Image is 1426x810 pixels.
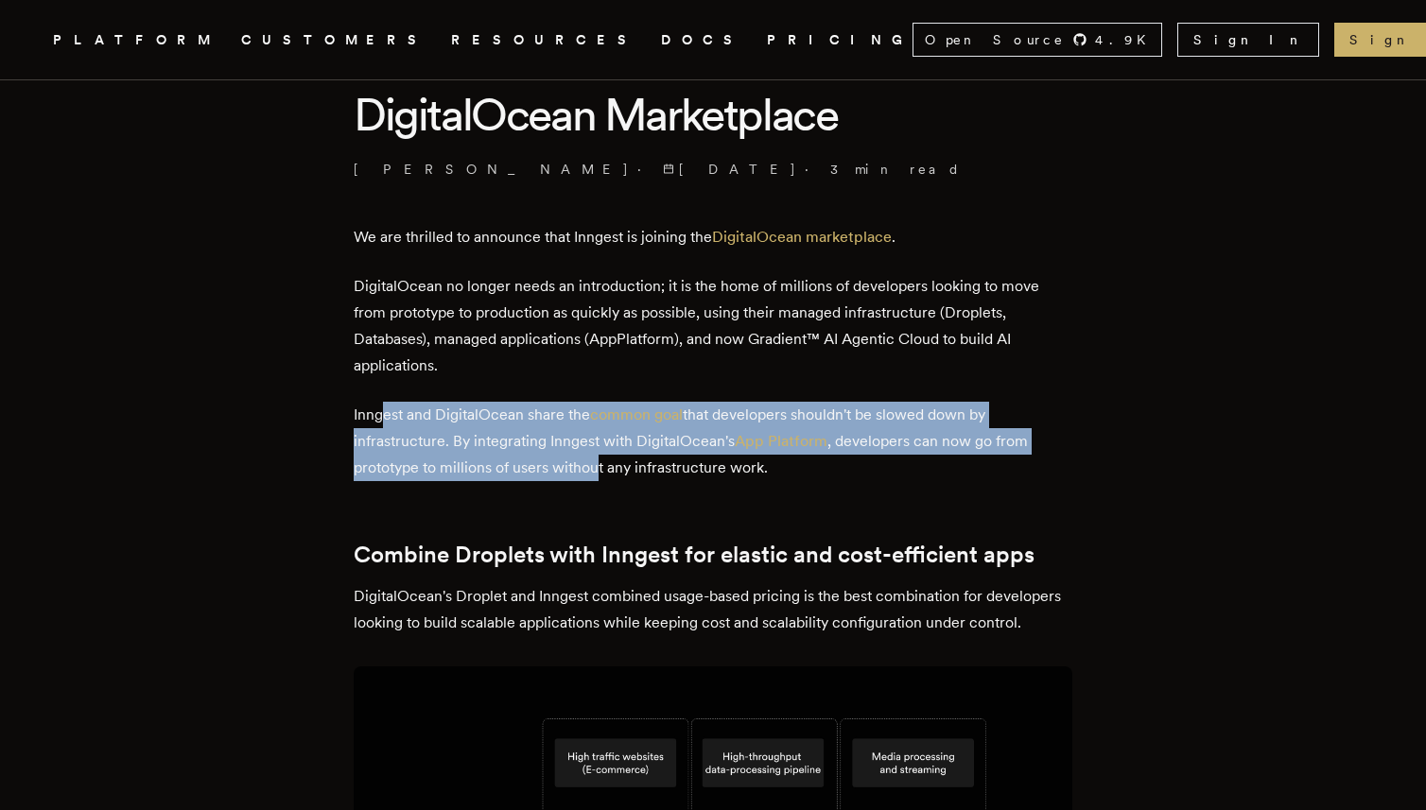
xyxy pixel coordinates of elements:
p: Inngest and DigitalOcean share the that developers shouldn't be slowed down by infrastructure. By... [354,402,1072,481]
h2: Combine Droplets with Inngest for elastic and cost-efficient apps [354,542,1072,568]
button: RESOURCES [451,28,638,52]
span: Open Source [925,30,1065,49]
span: 4.9 K [1095,30,1157,49]
span: [DATE] [663,160,797,179]
a: DOCS [661,28,744,52]
p: · · [354,160,1072,179]
span: 3 min read [830,160,961,179]
a: common goal [590,405,683,423]
a: PRICING [767,28,913,52]
button: PLATFORM [53,28,218,52]
h1: Inngest is now available on the DigitalOcean Marketplace [354,26,1072,145]
p: DigitalOcean's Droplet and Inngest combined usage-based pricing is the best combination for devel... [354,583,1072,636]
a: [PERSON_NAME] [354,160,630,179]
a: CUSTOMERS [241,28,428,52]
a: DigitalOcean marketplace [712,228,892,246]
p: We are thrilled to announce that Inngest is joining the . [354,224,1072,250]
p: DigitalOcean no longer needs an introduction; it is the home of millions of developers looking to... [354,273,1072,379]
a: App Platform [735,432,827,450]
a: Sign In [1177,23,1319,57]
